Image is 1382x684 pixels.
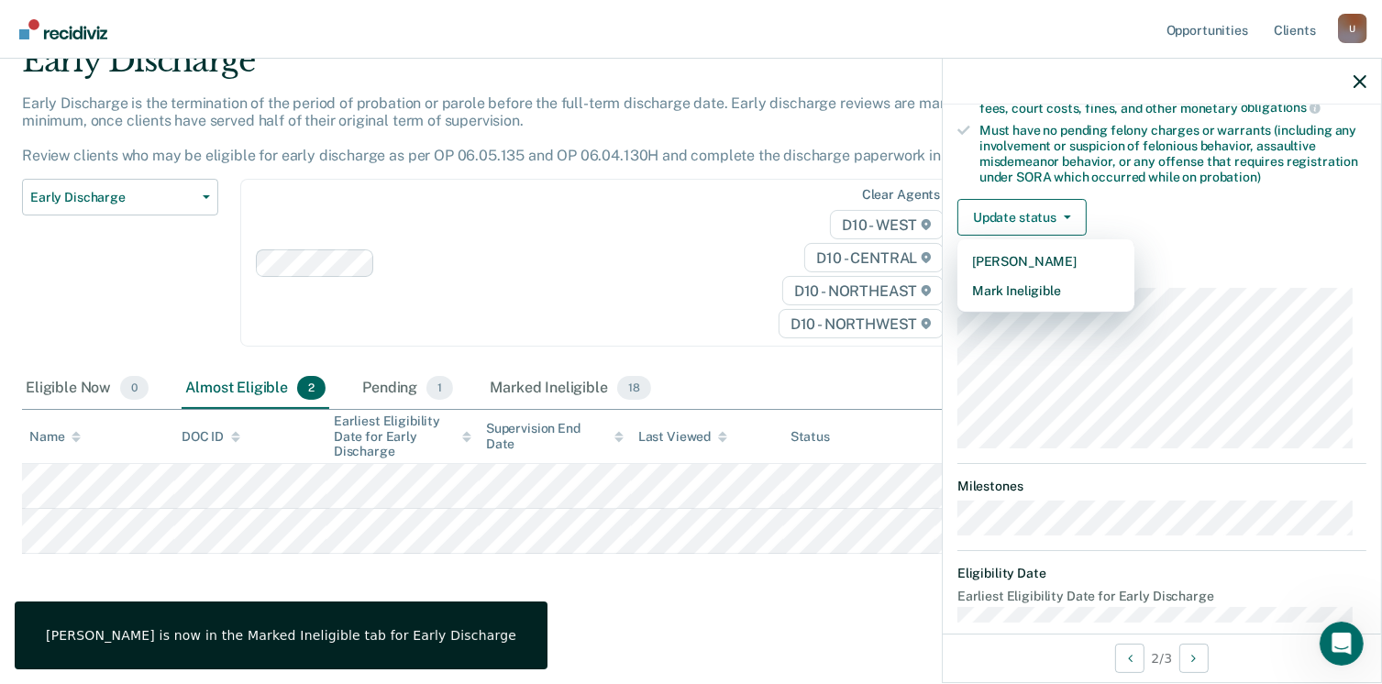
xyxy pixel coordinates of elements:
[862,187,940,203] div: Clear agents
[957,276,1134,305] button: Mark Ineligible
[182,429,240,445] div: DOC ID
[182,369,329,409] div: Almost Eligible
[297,376,326,400] span: 2
[30,190,195,205] span: Early Discharge
[957,265,1366,281] dt: Supervision
[638,429,727,445] div: Last Viewed
[120,376,149,400] span: 0
[1241,100,1321,115] span: obligations
[29,429,81,445] div: Name
[957,479,1366,494] dt: Milestones
[426,376,453,400] span: 1
[782,276,944,305] span: D10 - NORTHEAST
[1179,644,1209,673] button: Next Opportunity
[957,247,1134,276] button: [PERSON_NAME]
[830,210,944,239] span: D10 - WEST
[957,199,1087,236] button: Update status
[1338,14,1367,43] div: U
[22,369,152,409] div: Eligible Now
[22,42,1058,94] div: Early Discharge
[486,421,624,452] div: Supervision End Date
[1338,14,1367,43] button: Profile dropdown button
[334,414,471,459] div: Earliest Eligibility Date for Early Discharge
[957,589,1366,604] dt: Earliest Eligibility Date for Early Discharge
[359,369,457,409] div: Pending
[1320,622,1364,666] iframe: Intercom live chat
[957,566,1366,581] dt: Eligibility Date
[943,634,1381,682] div: 2 / 3
[804,243,944,272] span: D10 - CENTRAL
[1115,644,1144,673] button: Previous Opportunity
[791,429,830,445] div: Status
[617,376,651,400] span: 18
[779,309,944,338] span: D10 - NORTHWEST
[486,369,654,409] div: Marked Ineligible
[979,123,1366,184] div: Must have no pending felony charges or warrants (including any involvement or suspicion of feloni...
[46,627,516,644] div: [PERSON_NAME] is now in the Marked Ineligible tab for Early Discharge
[22,94,1008,165] p: Early Discharge is the termination of the period of probation or parole before the full-term disc...
[19,19,107,39] img: Recidiviz
[1200,170,1261,184] span: probation)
